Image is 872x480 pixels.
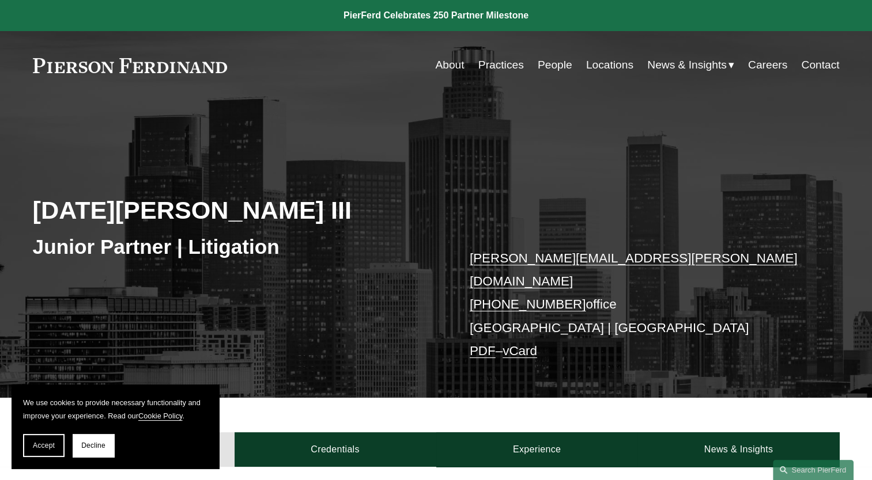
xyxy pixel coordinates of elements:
[33,441,55,449] span: Accept
[23,396,207,422] p: We use cookies to provide necessary functionality and improve your experience. Read our .
[470,251,798,288] a: [PERSON_NAME][EMAIL_ADDRESS][PERSON_NAME][DOMAIN_NAME]
[538,54,572,76] a: People
[33,234,436,260] h3: Junior Partner | Litigation
[435,54,464,76] a: About
[470,247,806,363] p: office [GEOGRAPHIC_DATA] | [GEOGRAPHIC_DATA] –
[801,54,839,76] a: Contact
[73,434,114,457] button: Decline
[436,432,638,467] a: Experience
[235,432,436,467] a: Credentials
[138,412,183,420] a: Cookie Policy
[637,432,839,467] a: News & Insights
[773,460,854,480] a: Search this site
[470,297,586,311] a: [PHONE_NUMBER]
[647,54,734,76] a: folder dropdown
[478,54,524,76] a: Practices
[33,195,436,225] h2: [DATE][PERSON_NAME] III
[503,344,537,358] a: vCard
[647,55,727,75] span: News & Insights
[586,54,633,76] a: Locations
[81,441,105,449] span: Decline
[748,54,787,76] a: Careers
[12,384,219,468] section: Cookie banner
[23,434,65,457] button: Accept
[470,344,496,358] a: PDF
